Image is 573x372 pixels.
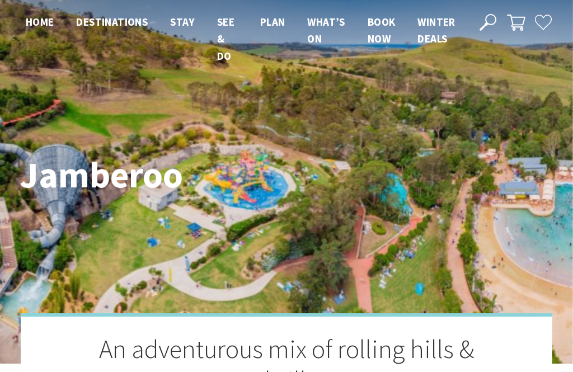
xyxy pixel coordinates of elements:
[15,13,467,64] nav: Main Menu
[26,15,54,29] span: Home
[260,15,285,29] span: Plan
[368,15,396,45] span: Book now
[217,15,234,63] span: See & Do
[417,15,455,45] span: Winter Deals
[170,15,195,29] span: Stay
[76,15,148,29] span: Destinations
[20,155,336,195] h1: Jamberoo
[13,39,15,40] img: Kiama Logo
[307,15,345,45] span: What’s On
